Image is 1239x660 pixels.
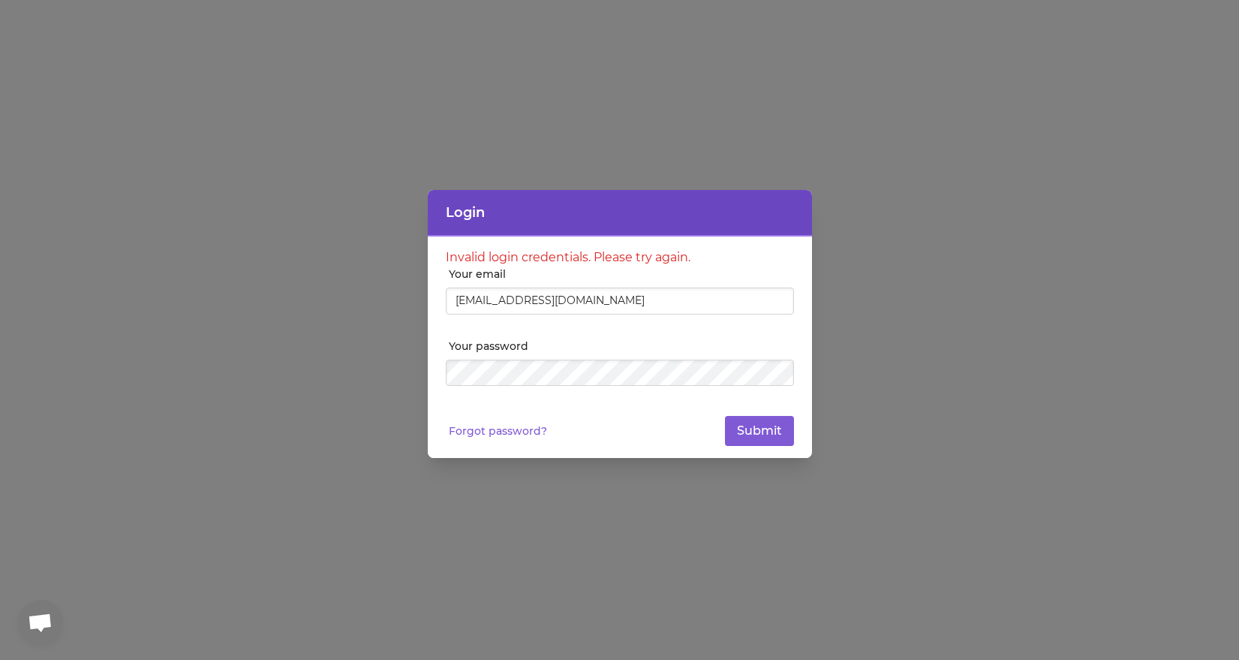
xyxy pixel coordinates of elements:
input: Email [446,288,794,315]
div: Open chat [18,600,63,645]
a: Forgot password? [449,423,547,438]
label: Your email [449,267,794,282]
button: Submit [725,416,794,446]
label: Your password [449,339,794,354]
header: Login [428,190,812,237]
div: Invalid login credentials. Please try again. [446,249,794,267]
